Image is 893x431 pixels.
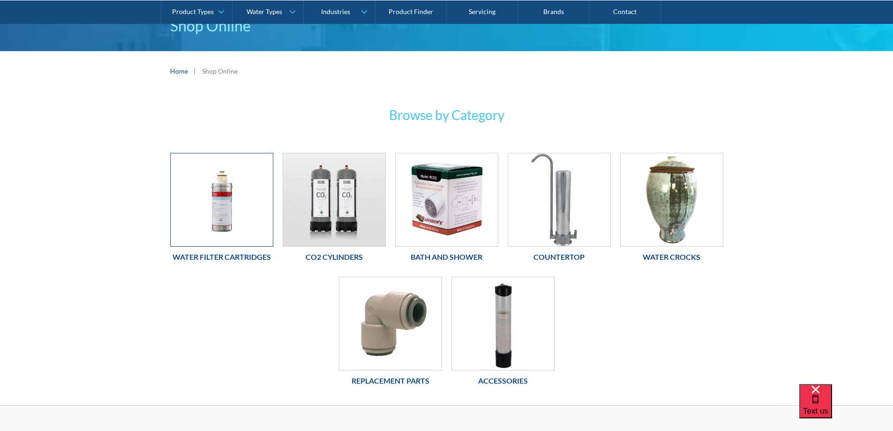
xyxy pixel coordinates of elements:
[620,153,723,267] a: Water CrocksWater Crocks
[451,277,555,391] a: AccessoriesAccessories
[508,153,610,246] img: Countertop
[170,251,273,263] h6: Water Filter Cartridges
[170,153,273,267] a: Water Filter CartridgesWater Filter Cartridges
[508,153,611,267] a: CountertopCountertop
[620,251,723,263] h6: Water Crocks
[396,153,498,246] img: Bath and Shower
[172,8,214,15] div: Product Types
[395,153,498,267] a: Bath and ShowerBath and Shower
[264,105,630,125] h3: Browse by Category
[170,15,723,37] h1: Shop Online
[193,65,197,76] div: |
[339,277,442,370] img: Replacement Parts
[508,251,611,263] h6: Countertop
[339,375,442,386] h6: Replacement Parts
[283,153,385,246] img: Co2 Cylinders
[799,384,893,431] iframe: podium webchat widget bubble
[321,8,350,15] div: Industries
[170,66,188,76] a: Home
[451,375,555,386] h6: Accessories
[339,277,442,391] a: Replacement PartsReplacement Parts
[621,153,723,246] img: Water Crocks
[283,251,386,263] h6: Co2 Cylinders
[202,66,238,76] div: Shop Online
[395,251,498,263] h6: Bath and Shower
[247,8,282,15] div: Water Types
[452,277,554,370] img: Accessories
[171,153,273,246] img: Water Filter Cartridges
[283,153,386,267] a: Co2 CylindersCo2 Cylinders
